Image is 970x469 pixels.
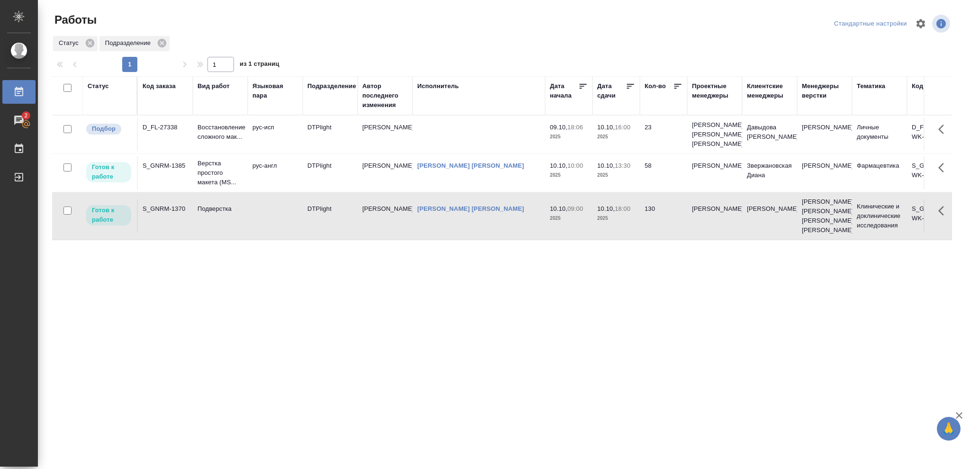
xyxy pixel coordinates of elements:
[857,81,885,91] div: Тематика
[567,162,583,169] p: 10:00
[53,36,98,51] div: Статус
[615,124,630,131] p: 16:00
[85,123,132,135] div: Можно подбирать исполнителей
[198,81,230,91] div: Вид работ
[240,58,279,72] span: из 1 страниц
[802,81,847,100] div: Менеджеры верстки
[85,204,132,226] div: Исполнитель может приступить к работе
[252,81,298,100] div: Языковая пара
[857,202,902,230] p: Клинические и доклинические исследования
[307,81,356,91] div: Подразделение
[358,118,413,151] td: [PERSON_NAME]
[597,124,615,131] p: 10.10,
[645,81,666,91] div: Кол-во
[742,199,797,233] td: [PERSON_NAME]
[640,118,687,151] td: 23
[198,123,243,142] p: Восстановление сложного мак...
[615,162,630,169] p: 13:30
[362,81,408,110] div: Автор последнего изменения
[907,118,962,151] td: D_FL-27338-WK-016
[640,156,687,189] td: 58
[18,111,33,120] span: 2
[933,118,955,141] button: Здесь прячутся важные кнопки
[303,118,358,151] td: DTPlight
[832,17,909,31] div: split button
[933,199,955,222] button: Здесь прячутся важные кнопки
[932,15,952,33] span: Посмотреть информацию
[143,161,188,171] div: S_GNRM-1385
[143,81,176,91] div: Код заказа
[597,214,635,223] p: 2025
[358,156,413,189] td: [PERSON_NAME]
[567,205,583,212] p: 09:00
[857,123,902,142] p: Личные документы
[857,161,902,171] p: Фармацевтика
[143,123,188,132] div: D_FL-27338
[550,171,588,180] p: 2025
[303,156,358,189] td: DTPlight
[742,156,797,189] td: Звержановская Диана
[198,204,243,214] p: Подверстка
[2,108,36,132] a: 2
[907,156,962,189] td: S_GNRM-1385-WK-010
[99,36,170,51] div: Подразделение
[417,81,459,91] div: Исполнитель
[802,161,847,171] p: [PERSON_NAME]
[802,123,847,132] p: [PERSON_NAME]
[937,417,961,441] button: 🙏
[687,156,742,189] td: [PERSON_NAME]
[198,159,243,187] p: Верстка простого макета (MS...
[52,12,97,27] span: Работы
[550,162,567,169] p: 10.10,
[550,124,567,131] p: 09.10,
[303,199,358,233] td: DTPlight
[358,199,413,233] td: [PERSON_NAME]
[92,124,116,134] p: Подбор
[615,205,630,212] p: 18:00
[747,81,792,100] div: Клиентские менеджеры
[742,118,797,151] td: Давыдова [PERSON_NAME]
[692,81,737,100] div: Проектные менеджеры
[85,161,132,183] div: Исполнитель может приступить к работе
[92,206,126,225] p: Готов к работе
[909,12,932,35] span: Настроить таблицу
[88,81,109,91] div: Статус
[248,118,303,151] td: рус-исп
[550,132,588,142] p: 2025
[907,199,962,233] td: S_GNRM-1370-WK-050
[597,81,626,100] div: Дата сдачи
[550,81,578,100] div: Дата начала
[597,132,635,142] p: 2025
[92,162,126,181] p: Готов к работе
[802,197,847,235] p: [PERSON_NAME] [PERSON_NAME], [PERSON_NAME] [PERSON_NAME]
[59,38,82,48] p: Статус
[567,124,583,131] p: 18:06
[941,419,957,439] span: 🙏
[597,171,635,180] p: 2025
[912,81,948,91] div: Код работы
[248,156,303,189] td: рус-англ
[105,38,154,48] p: Подразделение
[550,205,567,212] p: 10.10,
[143,204,188,214] div: S_GNRM-1370
[692,120,737,149] p: [PERSON_NAME], [PERSON_NAME] [PERSON_NAME]
[417,162,524,169] a: [PERSON_NAME] [PERSON_NAME]
[597,205,615,212] p: 10.10,
[640,199,687,233] td: 130
[417,205,524,212] a: [PERSON_NAME] [PERSON_NAME]
[550,214,588,223] p: 2025
[597,162,615,169] p: 10.10,
[687,199,742,233] td: [PERSON_NAME]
